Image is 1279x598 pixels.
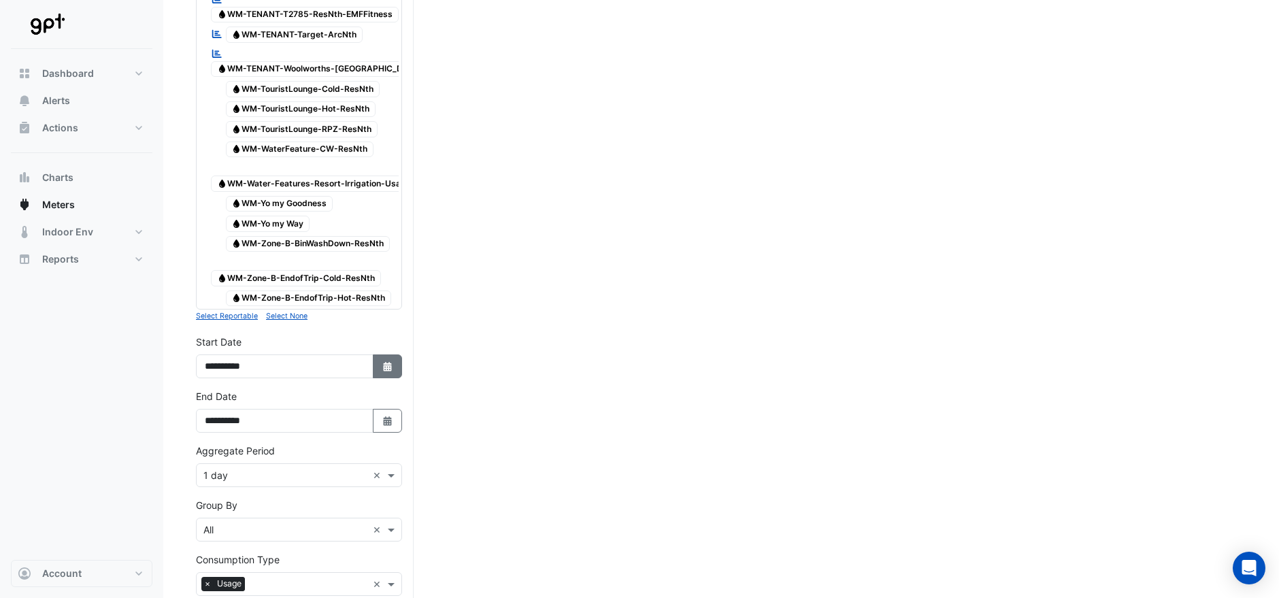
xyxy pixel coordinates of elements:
[11,191,152,218] button: Meters
[201,577,214,591] span: ×
[226,196,333,212] span: WM-Yo my Goodness
[226,101,376,118] span: WM-TouristLounge-Hot-ResNth
[211,270,381,286] span: WM-Zone-B-EndofTrip-Cold-ResNth
[231,124,242,134] fa-icon: Water
[11,164,152,191] button: Charts
[196,310,258,322] button: Select Reportable
[226,236,391,252] span: WM-Zone-B-BinWashDown-ResNth
[382,415,394,427] fa-icon: Select Date
[226,216,310,232] span: WM-Yo my Way
[226,27,363,43] span: WM-TENANT-Target-ArcNth
[382,361,394,372] fa-icon: Select Date
[231,218,242,229] fa-icon: Water
[196,389,237,403] label: End Date
[217,178,227,188] fa-icon: Water
[42,121,78,135] span: Actions
[214,577,245,591] span: Usage
[42,225,93,239] span: Indoor Env
[211,48,223,60] fa-icon: Reportable
[42,67,94,80] span: Dashboard
[196,444,275,458] label: Aggregate Period
[226,290,392,307] span: WM-Zone-B-EndofTrip-Hot-ResNth
[226,121,378,137] span: WM-TouristLounge-RPZ-ResNth
[16,11,78,38] img: Company Logo
[217,64,227,74] fa-icon: Water
[11,60,152,87] button: Dashboard
[18,252,31,266] app-icon: Reports
[231,144,242,154] fa-icon: Water
[211,7,399,23] span: WM-TENANT-T2785-ResNth-EMFFitness
[42,94,70,107] span: Alerts
[211,28,223,39] fa-icon: Reportable
[373,577,384,591] span: Clear
[11,114,152,142] button: Actions
[231,84,242,94] fa-icon: Water
[196,498,237,512] label: Group By
[18,198,31,212] app-icon: Meters
[231,293,242,303] fa-icon: Water
[231,29,242,39] fa-icon: Water
[18,67,31,80] app-icon: Dashboard
[266,310,308,322] button: Select None
[42,198,75,212] span: Meters
[217,10,227,20] fa-icon: Water
[18,94,31,107] app-icon: Alerts
[231,104,242,114] fa-icon: Water
[226,142,374,158] span: WM-WaterFeature-CW-ResNth
[266,312,308,320] small: Select None
[217,273,227,283] fa-icon: Water
[196,335,242,349] label: Start Date
[231,199,242,209] fa-icon: Water
[231,239,242,249] fa-icon: Water
[373,468,384,482] span: Clear
[18,121,31,135] app-icon: Actions
[211,61,429,78] span: WM-TENANT-Woolworths-[GEOGRAPHIC_DATA]
[226,81,380,97] span: WM-TouristLounge-Cold-ResNth
[11,87,152,114] button: Alerts
[196,312,258,320] small: Select Reportable
[11,218,152,246] button: Indoor Env
[1233,552,1265,584] div: Open Intercom Messenger
[211,176,417,192] span: WM-Water-Features-Resort-Irrigation-Usage
[18,225,31,239] app-icon: Indoor Env
[11,560,152,587] button: Account
[373,522,384,537] span: Clear
[11,246,152,273] button: Reports
[18,171,31,184] app-icon: Charts
[42,171,73,184] span: Charts
[42,252,79,266] span: Reports
[196,552,280,567] label: Consumption Type
[42,567,82,580] span: Account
